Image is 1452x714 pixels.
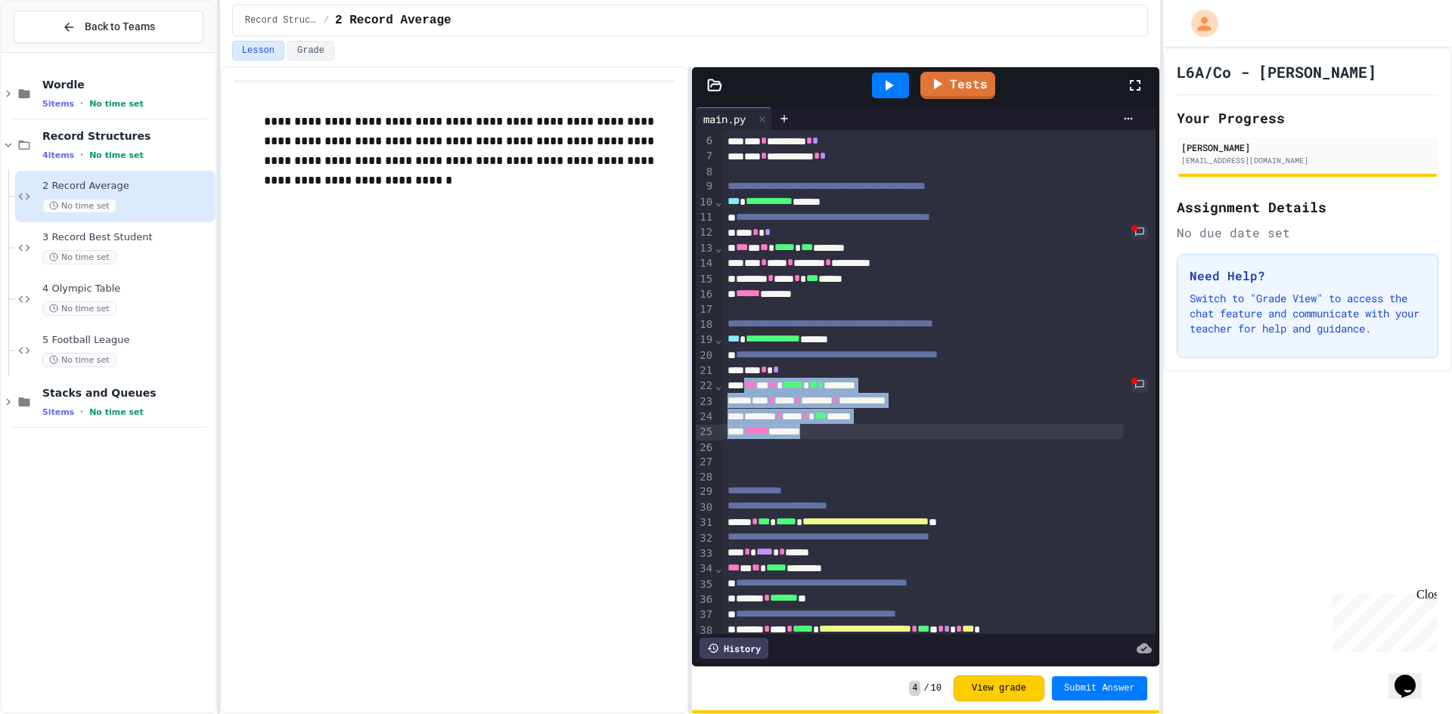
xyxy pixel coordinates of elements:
[696,440,715,456] div: 26
[715,196,722,208] span: Fold line
[287,41,334,60] button: Grade
[1326,588,1437,652] iframe: chat widget
[696,210,715,225] div: 11
[715,379,722,391] span: Fold line
[42,334,213,347] span: 5 Football League
[42,150,74,160] span: 4 items
[696,394,715,410] div: 23
[42,407,74,417] span: 5 items
[700,638,768,659] div: History
[1177,107,1438,128] h2: Your Progress
[324,14,329,26] span: /
[1190,267,1426,285] h3: Need Help?
[696,287,715,302] div: 16
[1190,291,1426,336] p: Switch to "Grade View" to access the chat feature and communicate with your teacher for help and ...
[696,379,715,394] div: 22
[696,179,715,194] div: 9
[954,675,1044,701] button: View grade
[42,250,116,264] span: No time set
[696,515,715,530] div: 31
[1181,141,1434,154] div: [PERSON_NAME]
[42,231,213,244] span: 3 Record Best Student
[14,11,203,43] button: Back to Teams
[89,99,144,109] span: No time set
[1181,155,1434,166] div: [EMAIL_ADDRESS][DOMAIN_NAME]
[42,180,213,193] span: 2 Record Average
[931,682,942,694] span: 10
[696,348,715,363] div: 20
[696,165,715,180] div: 8
[696,623,715,638] div: 38
[245,14,318,26] span: Record Structures
[696,546,715,561] div: 33
[696,195,715,210] div: 10
[696,225,715,240] div: 12
[1177,61,1376,82] h1: L6A/Co - [PERSON_NAME]
[1177,196,1438,218] h2: Assignment Details
[696,111,753,127] div: main.py
[1175,6,1222,41] div: My Account
[42,199,116,213] span: No time set
[1064,682,1135,694] span: Submit Answer
[696,241,715,256] div: 13
[42,78,213,91] span: Wordle
[696,363,715,379] div: 21
[89,407,144,417] span: No time set
[696,561,715,576] div: 34
[696,577,715,592] div: 35
[42,129,213,143] span: Record Structures
[42,353,116,367] span: No time set
[1177,224,1438,242] div: No due date set
[909,681,920,696] span: 4
[80,149,83,161] span: •
[696,410,715,425] div: 24
[1052,676,1147,700] button: Submit Answer
[696,607,715,623] div: 37
[696,484,715,499] div: 29
[42,386,213,400] span: Stacks and Queues
[696,500,715,515] div: 30
[696,256,715,271] div: 14
[696,134,715,149] div: 6
[696,470,715,485] div: 28
[80,97,83,110] span: •
[89,150,144,160] span: No time set
[42,301,116,316] span: No time set
[696,332,715,348] div: 19
[6,6,104,96] div: Chat with us now!Close
[696,107,772,130] div: main.py
[696,317,715,332] div: 18
[696,149,715,164] div: 7
[696,531,715,546] div: 32
[85,19,155,35] span: Back to Teams
[696,302,715,317] div: 17
[715,333,722,345] span: Fold line
[715,562,722,574] span: Fold line
[80,406,83,418] span: •
[1388,654,1437,699] iframe: chat widget
[696,592,715,607] div: 36
[696,425,715,440] div: 25
[42,99,74,109] span: 5 items
[923,682,929,694] span: /
[696,272,715,287] div: 15
[335,11,451,29] span: 2 Record Average
[715,242,722,254] span: Fold line
[42,283,213,295] span: 4 Olympic Table
[232,41,284,60] button: Lesson
[920,72,995,99] a: Tests
[696,455,715,470] div: 27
